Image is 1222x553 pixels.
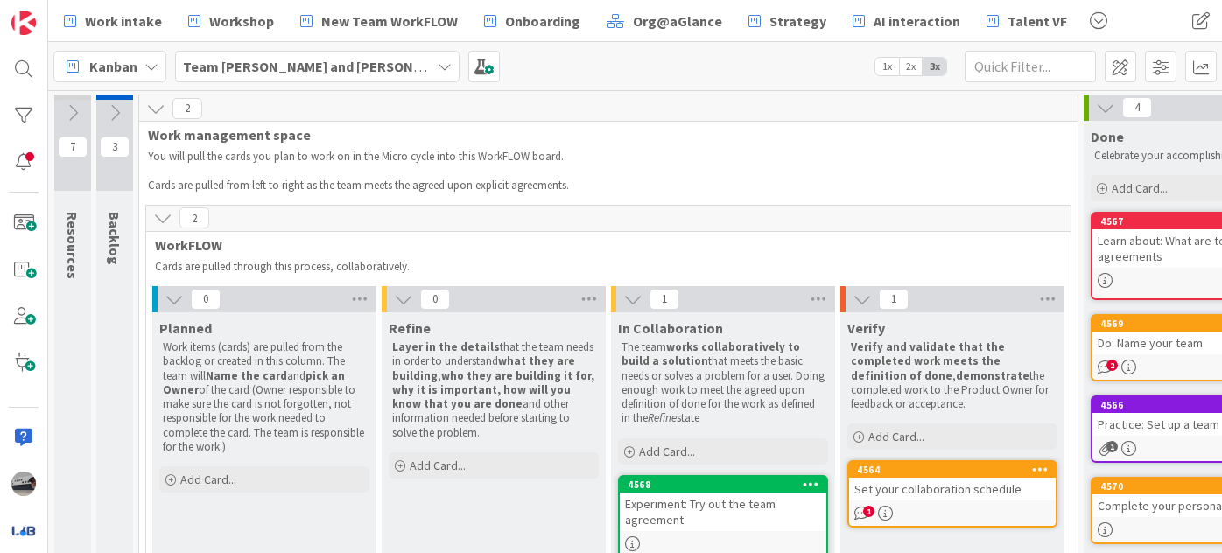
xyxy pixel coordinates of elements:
span: Work intake [85,10,162,31]
p: that the team needs in order to understand , and other information needed before starting to solv... [392,340,595,440]
p: The team that meets the basic needs or solves a problem for a user. Doing enough work to meet the... [622,340,825,426]
span: Planned [159,319,212,337]
a: Talent VF [976,5,1078,37]
span: 1 [650,289,679,310]
span: WorkFLOW [155,236,1049,254]
p: You will pull the cards you plan to work on in the Micro cycle into this WorkFLOW board. [148,150,1048,164]
span: Add Card... [868,429,924,444]
a: 4564Set your collaboration schedule [847,460,1057,528]
span: 2 [1106,360,1118,371]
span: 0 [420,289,450,310]
span: 3x [923,58,946,75]
input: Quick Filter... [965,51,1096,82]
span: 1 [879,289,909,310]
strong: Verify and validate that the completed work meets the definition of done [851,339,1008,383]
span: Resources [64,212,81,279]
span: 1x [875,58,899,75]
div: 4568 [628,479,826,491]
a: Org@aGlance [596,5,733,37]
strong: demonstrate [956,368,1029,383]
span: Add Card... [639,444,695,459]
a: Work intake [53,5,172,37]
a: Onboarding [474,5,591,37]
div: 4564 [849,462,1056,478]
span: 2x [899,58,923,75]
span: 1 [863,506,874,517]
span: Backlog [106,212,123,265]
span: In Collaboration [618,319,723,337]
div: 4568Experiment: Try out the team agreement [620,477,826,531]
a: New Team WorkFLOW [290,5,468,37]
span: Add Card... [1112,180,1168,196]
p: , the completed work to the Product Owner for feedback or acceptance. [851,340,1054,411]
div: 4568 [620,477,826,493]
strong: Layer in the details [392,339,500,354]
p: Work items (cards) are pulled from the backlog or created in this column. The team will and of th... [163,340,366,454]
span: Done [1091,128,1124,145]
span: Talent VF [1008,10,1067,31]
img: jB [11,472,36,496]
img: avatar [11,518,36,542]
a: Strategy [738,5,837,37]
span: 4 [1122,97,1152,118]
span: 3 [100,136,130,157]
b: Team [PERSON_NAME] and [PERSON_NAME] [183,58,462,75]
span: 2 [179,207,209,228]
a: Workshop [178,5,284,37]
span: Org@aGlance [633,10,722,31]
strong: Name the card [206,368,287,383]
span: 2 [172,98,202,119]
strong: what they are building [392,353,578,382]
div: 4564Set your collaboration schedule [849,462,1056,500]
strong: who they are building it for, why it is important, how will you know that you are done [392,368,597,412]
strong: works collaboratively to build a solution [622,339,803,368]
span: 0 [191,289,221,310]
span: AI interaction [874,10,960,31]
span: 1 [1106,441,1118,452]
p: Cards are pulled from left to right as the team meets the agreed upon explicit agreements. [148,178,1048,192]
span: New Team WorkFLOW [321,10,458,31]
span: Workshop [209,10,274,31]
div: Experiment: Try out the team agreement [620,493,826,531]
span: Verify [847,319,885,337]
strong: pick an Owner [163,368,348,397]
span: Add Card... [180,472,236,487]
span: Kanban [89,56,137,77]
div: 4564 [857,464,1056,476]
em: Refine [648,410,677,425]
span: Strategy [769,10,826,31]
a: AI interaction [842,5,971,37]
div: Set your collaboration schedule [849,478,1056,500]
span: 7 [58,136,88,157]
span: Onboarding [505,10,580,31]
img: Visit kanbanzone.com [11,10,36,35]
span: Work management space [148,126,1056,143]
p: Cards are pulled through this process, collaboratively. [155,260,1055,274]
span: Refine [389,319,431,337]
span: Add Card... [410,458,466,473]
